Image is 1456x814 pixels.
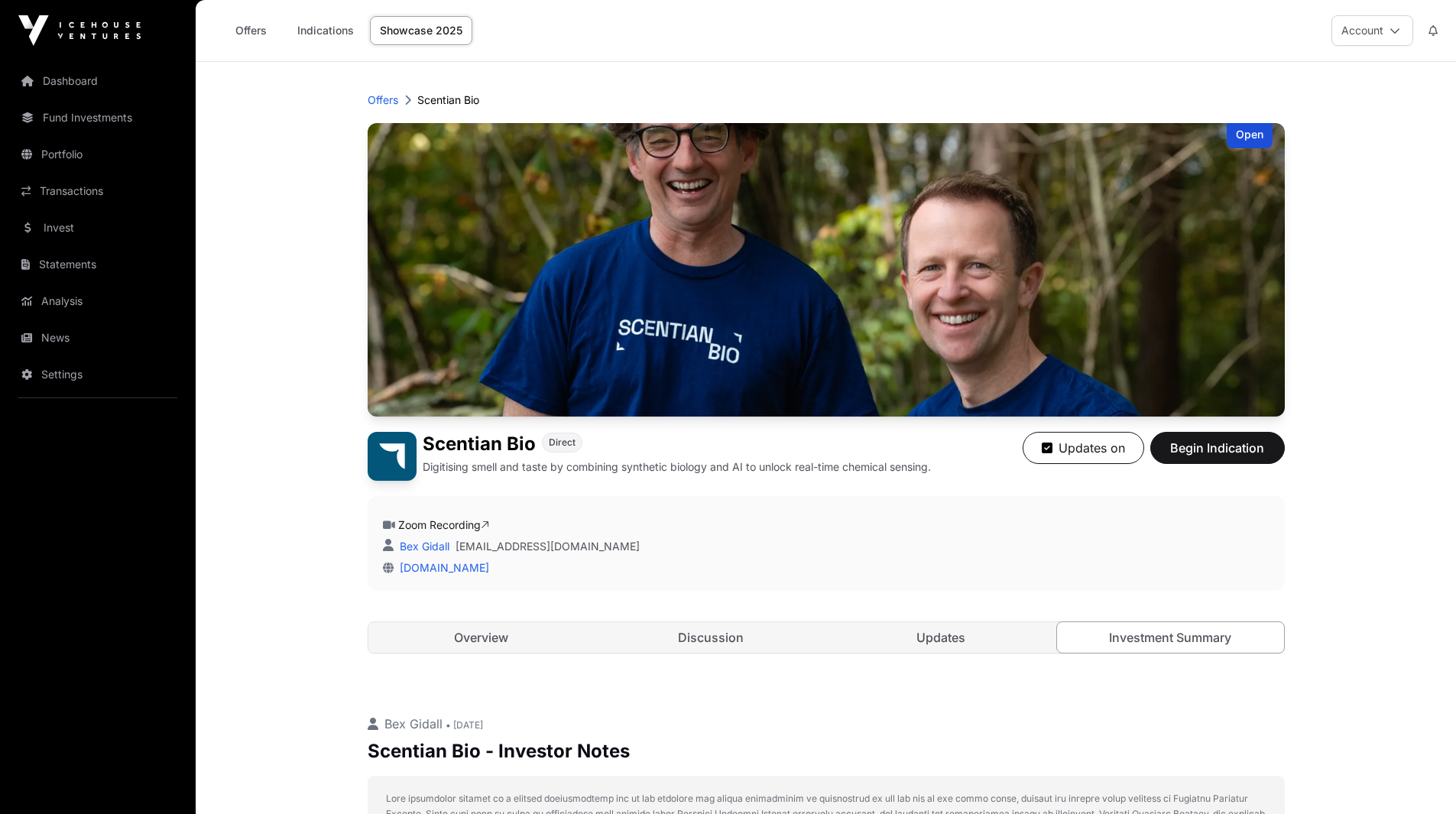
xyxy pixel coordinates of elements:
[368,622,1284,653] nav: Tabs
[417,92,479,108] p: Scentian Bio
[12,101,183,135] a: Fund Investments
[828,622,1055,653] a: Updates
[1023,432,1144,464] button: Updates on
[423,459,931,475] p: Digitising smell and taste by combining synthetic biology and AI to unlock real-time chemical sen...
[368,715,1285,733] p: Bex Gidall
[12,358,183,391] a: Settings
[598,622,825,653] a: Discussion
[12,248,183,281] a: Statements
[287,16,364,45] a: Indications
[12,211,183,245] a: Invest
[549,436,576,449] span: Direct
[394,561,489,574] a: [DOMAIN_NAME]
[368,739,1285,764] p: Scentian Bio - Investor Notes
[456,539,640,554] a: [EMAIL_ADDRESS][DOMAIN_NAME]
[12,64,183,98] a: Dashboard
[12,284,183,318] a: Analysis
[368,432,417,481] img: Scentian Bio
[12,138,183,171] a: Portfolio
[1169,439,1266,457] span: Begin Indication
[368,622,595,653] a: Overview
[220,16,281,45] a: Offers
[1227,123,1273,148] div: Open
[1056,621,1285,653] a: Investment Summary
[368,92,398,108] a: Offers
[398,518,489,531] a: Zoom Recording
[12,321,183,355] a: News
[446,719,483,731] span: • [DATE]
[1331,15,1413,46] button: Account
[1150,432,1285,464] button: Begin Indication
[397,540,449,553] a: Bex Gidall
[368,123,1285,417] img: Scentian Bio
[423,432,536,456] h1: Scentian Bio
[18,15,141,46] img: Icehouse Ventures Logo
[370,16,472,45] a: Showcase 2025
[12,174,183,208] a: Transactions
[1150,447,1285,462] a: Begin Indication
